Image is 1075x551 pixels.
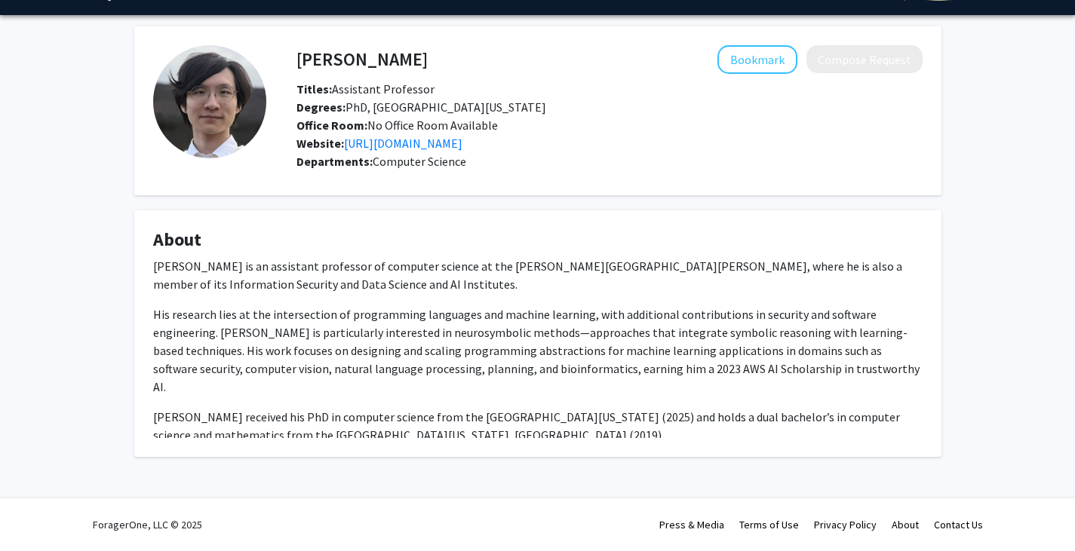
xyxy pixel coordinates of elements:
img: Profile Picture [153,45,266,158]
p: [PERSON_NAME] is an assistant professor of computer science at the [PERSON_NAME][GEOGRAPHIC_DATA]... [153,257,923,293]
b: Titles: [296,81,332,96]
iframe: Chat [11,483,64,540]
h4: About [153,229,923,251]
p: [PERSON_NAME] received his PhD in computer science from the [GEOGRAPHIC_DATA][US_STATE] (2025) an... [153,408,923,444]
button: Add Ziyang Li to Bookmarks [717,45,797,74]
a: Privacy Policy [814,518,877,531]
p: His research lies at the intersection of programming languages and machine learning, with additio... [153,305,923,396]
a: About [892,518,919,531]
b: Departments: [296,154,373,169]
button: Compose Request to Ziyang Li [806,45,923,73]
span: No Office Room Available [296,118,498,133]
a: Contact Us [934,518,983,531]
span: Assistant Professor [296,81,435,96]
b: Office Room: [296,118,367,133]
a: Press & Media [659,518,724,531]
b: Degrees: [296,99,346,115]
span: PhD, [GEOGRAPHIC_DATA][US_STATE] [296,99,546,115]
h4: [PERSON_NAME] [296,45,428,73]
a: Opens in a new tab [344,136,462,151]
a: Terms of Use [739,518,799,531]
span: Computer Science [373,154,466,169]
div: ForagerOne, LLC © 2025 [93,498,202,551]
b: Website: [296,136,344,151]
